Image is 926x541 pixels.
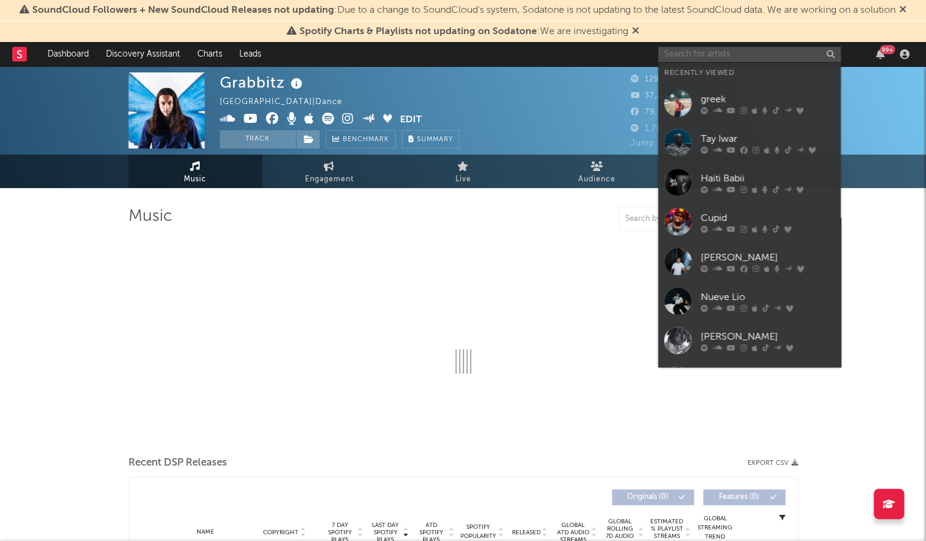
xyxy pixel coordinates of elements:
span: Benchmark [343,133,389,147]
div: [PERSON_NAME] [701,329,835,344]
div: Recently Viewed [664,66,835,80]
span: Copyright [263,529,298,536]
span: : We are investigating [300,27,628,37]
span: Jump Score: 54.8 [631,139,703,147]
div: Tay Iwar [701,131,835,146]
button: Track [220,130,296,148]
span: 129,544 [631,75,678,83]
span: Summary [417,136,453,143]
a: ATM [PERSON_NAME] [658,360,841,400]
span: Engagement [305,172,354,187]
a: Benchmark [326,130,396,148]
a: [PERSON_NAME] [658,242,841,281]
button: Export CSV [748,459,798,467]
span: Live [455,172,471,187]
button: Edit [400,113,422,128]
a: Music [128,155,262,188]
a: [PERSON_NAME] [658,321,841,360]
a: Tay Iwar [658,123,841,162]
span: : Due to a change to SoundCloud's system, Sodatone is not updating to the latest SoundCloud data.... [32,5,896,15]
span: Spotify Popularity [460,523,496,541]
a: Engagement [262,155,396,188]
a: Cupid [658,202,841,242]
span: Originals ( 0 ) [620,494,676,501]
div: [PERSON_NAME] [701,250,835,265]
button: 99+ [876,49,885,59]
a: Leads [231,42,270,66]
a: Nueve Lio [658,281,841,321]
span: Audience [578,172,616,187]
span: Dismiss [632,27,639,37]
input: Search by song name or URL [619,214,748,224]
button: Features(0) [703,489,785,505]
a: Audience [530,155,664,188]
span: 37,200 [631,92,673,100]
span: SoundCloud Followers + New SoundCloud Releases not updating [32,5,334,15]
a: greek [658,83,841,123]
span: Dismiss [899,5,907,15]
div: [GEOGRAPHIC_DATA] | Dance [220,95,356,110]
a: Live [396,155,530,188]
div: greek [701,92,835,106]
span: Music [184,172,206,187]
div: Grabbitz [220,72,306,92]
div: Name [166,528,245,537]
a: Charts [189,42,231,66]
span: 79,000 [631,108,674,116]
span: Spotify Charts & Playlists not updating on Sodatone [300,27,537,37]
input: Search for artists [658,47,841,62]
a: Discovery Assistant [97,42,189,66]
span: Released [512,529,541,536]
span: Recent DSP Releases [128,456,227,470]
div: Haiti Babii [701,171,835,186]
a: Dashboard [39,42,97,66]
div: Nueve Lio [701,290,835,304]
span: 1,718,573 Monthly Listeners [631,125,757,133]
a: Haiti Babii [658,162,841,202]
button: Originals(0) [612,489,694,505]
div: Cupid [701,211,835,225]
button: Summary [402,130,460,148]
span: Features ( 0 ) [711,494,767,501]
div: 99 + [880,45,895,54]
